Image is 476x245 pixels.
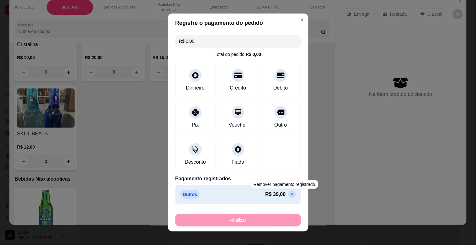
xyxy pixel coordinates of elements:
[186,84,205,92] div: Dinheiro
[274,121,287,129] div: Outro
[250,180,318,189] div: Remover pagamento registrado
[185,158,206,166] div: Desconto
[297,15,307,25] button: Close
[232,158,244,166] div: Fiado
[265,191,286,198] p: R$ 39,00
[179,35,297,47] input: Ex.: hambúrguer de cordeiro
[230,84,246,92] div: Crédito
[215,51,261,57] div: Total do pedido
[246,51,261,57] div: R$ 0,00
[273,84,288,92] div: Débito
[192,121,199,129] div: Pix
[175,175,301,182] p: Pagamento registrados
[229,121,247,129] div: Voucher
[168,14,308,32] header: Registre o pagamento do pedido
[180,190,200,199] p: Outros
